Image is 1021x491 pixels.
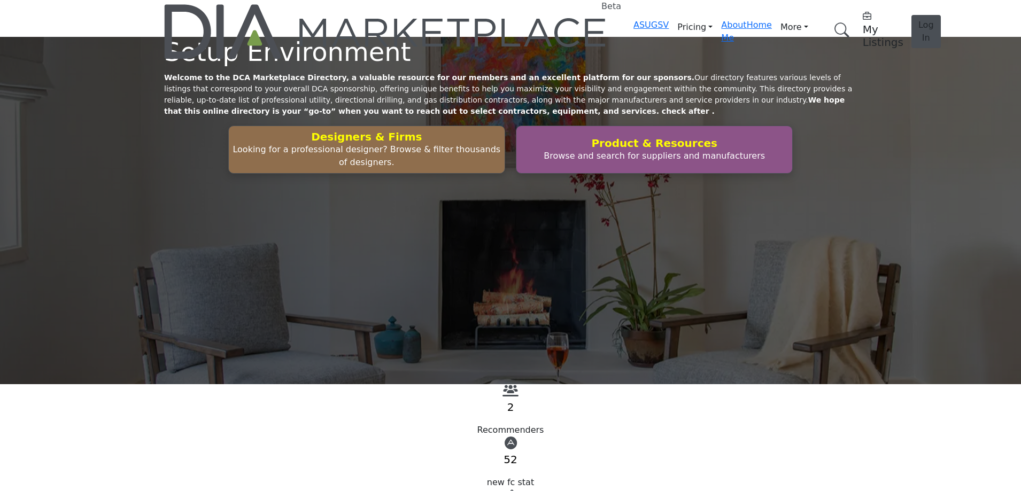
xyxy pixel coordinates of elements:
a: More [772,19,817,36]
a: Home [747,20,772,30]
p: Our directory features various levels of listings that correspond to your overall DCA sponsorship... [164,72,857,117]
button: Log In [911,15,941,48]
div: My Listings [863,10,903,49]
h6: Beta [601,1,621,11]
strong: Welcome to the DCA Marketplace Directory, a valuable resource for our members and an excellent pl... [164,73,694,82]
a: Search [823,16,856,44]
button: Product & Resources Browse and search for suppliers and manufacturers [516,126,793,174]
p: Looking for a professional designer? Browse & filter thousands of designers. [232,143,501,169]
p: Browse and search for suppliers and manufacturers [520,150,789,162]
a: View Recommenders [502,387,519,398]
div: Recommenders [164,424,857,437]
a: 52 [504,453,517,466]
h2: Designers & Firms [232,130,501,143]
a: 2 [507,401,514,414]
strong: We hope that this online directory is your “go-to” when you want to reach out to select contracto... [164,96,845,115]
div: new fc stat [164,476,857,489]
img: Site Logo [164,4,608,59]
h2: Product & Resources [520,137,789,150]
a: Beta [164,4,608,59]
a: ASUGSV [633,20,669,30]
a: About Me [721,20,746,43]
a: Pricing [669,19,721,36]
h5: My Listings [863,23,903,49]
button: Designers & Firms Looking for a professional designer? Browse & filter thousands of designers. [228,126,505,174]
span: Log In [918,20,934,43]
